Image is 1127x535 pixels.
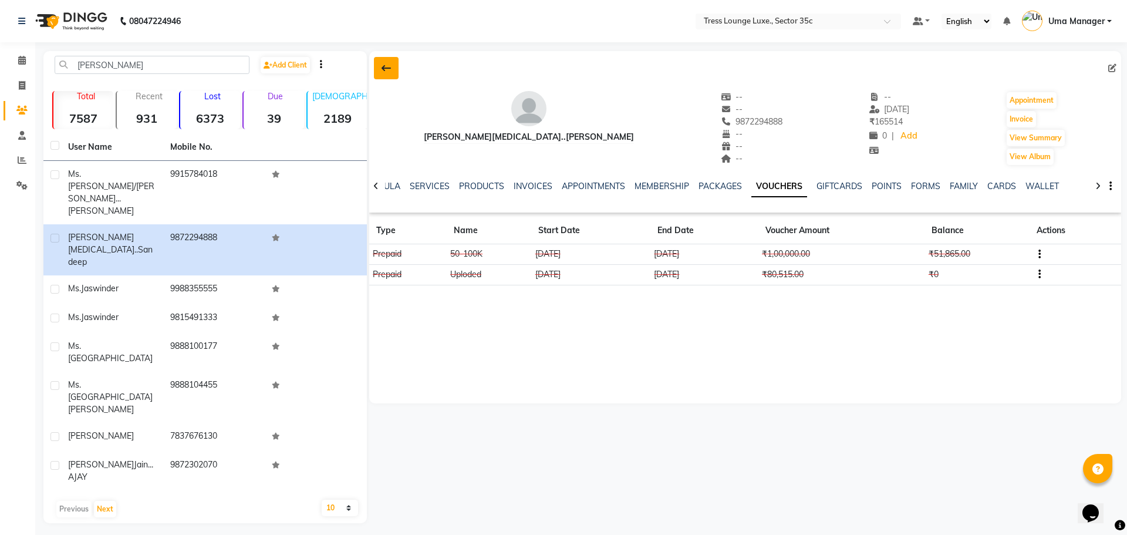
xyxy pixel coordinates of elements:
a: GIFTCARDS [816,181,862,191]
a: Add Client [261,57,310,73]
span: 9872294888 [721,116,783,127]
th: End Date [650,217,758,244]
td: ₹51,865.00 [924,244,1030,265]
a: FORMS [911,181,940,191]
span: ms. [GEOGRAPHIC_DATA] [68,341,153,364]
span: [PERSON_NAME]/[PERSON_NAME]...[PERSON_NAME] [68,181,154,216]
span: 0 [869,130,887,141]
th: Start Date [531,217,650,244]
p: Total [58,91,113,102]
a: Add [899,128,919,144]
strong: 39 [244,111,303,126]
span: [PERSON_NAME] [68,430,134,441]
span: ms.jaswinder [68,283,119,294]
a: POINTS [872,181,902,191]
th: Voucher Amount [758,217,925,244]
span: ms. [GEOGRAPHIC_DATA] [68,379,153,402]
strong: 931 [117,111,177,126]
a: PACKAGES [699,181,742,191]
span: [PERSON_NAME] [68,232,134,243]
a: FAMILY [950,181,978,191]
td: 9872302070 [163,452,265,490]
button: Next [94,501,116,517]
td: [DATE] [531,244,650,265]
span: [MEDICAL_DATA]..sandeep [68,244,153,267]
td: 7837676130 [163,423,265,452]
td: 9888100177 [163,333,265,372]
a: SERVICES [410,181,450,191]
span: -- [721,129,743,139]
span: 165514 [869,116,903,127]
span: [PERSON_NAME] [68,404,134,415]
b: 08047224946 [129,5,181,38]
span: | [892,130,894,142]
td: [DATE] [650,264,758,285]
a: VOUCHERS [751,176,807,197]
a: MEMBERSHIP [635,181,689,191]
span: ₹ [869,116,875,127]
a: PRODUCTS [459,181,504,191]
iframe: chat widget [1078,488,1115,523]
a: WALLET [1025,181,1059,191]
img: logo [30,5,110,38]
div: [PERSON_NAME][MEDICAL_DATA]..[PERSON_NAME] [424,131,634,143]
span: -- [721,153,743,164]
button: Appointment [1007,92,1057,109]
span: -- [721,104,743,115]
p: Lost [185,91,240,102]
a: INVOICES [514,181,552,191]
a: CARDS [987,181,1016,191]
span: -- [869,92,892,102]
p: Due [246,91,303,102]
th: Mobile No. [163,134,265,161]
td: ₹0 [924,264,1030,285]
td: Prepaid [369,244,447,265]
button: Invoice [1007,111,1036,127]
span: -- [721,92,743,102]
th: Balance [924,217,1030,244]
button: View Summary [1007,130,1065,146]
td: 9872294888 [163,224,265,275]
td: 9888104455 [163,372,265,423]
td: 9988355555 [163,275,265,304]
span: [PERSON_NAME] [68,459,134,470]
td: ₹80,515.00 [758,264,925,285]
td: 9815491333 [163,304,265,333]
td: [DATE] [531,264,650,285]
th: User Name [61,134,163,161]
a: APPOINTMENTS [562,181,625,191]
td: 50-100K [447,244,532,265]
img: avatar [511,91,546,126]
span: ms.jaswinder [68,312,119,322]
strong: 6373 [180,111,240,126]
strong: 2189 [308,111,367,126]
td: Prepaid [369,264,447,285]
img: Uma Manager [1022,11,1042,31]
div: Back to Client [374,57,399,79]
th: Actions [1030,217,1121,244]
th: Type [369,217,447,244]
td: ₹1,00,000.00 [758,244,925,265]
td: 9915784018 [163,161,265,224]
td: Uploded [447,264,532,285]
td: [DATE] [650,244,758,265]
p: [DEMOGRAPHIC_DATA] [312,91,367,102]
span: Uma Manager [1048,15,1105,28]
p: Recent [122,91,177,102]
span: [DATE] [869,104,910,115]
th: Name [447,217,532,244]
span: ms. [68,169,81,179]
strong: 7587 [53,111,113,126]
input: Search by Name/Mobile/Email/Code [55,56,249,74]
span: -- [721,141,743,152]
button: View Album [1007,149,1054,165]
